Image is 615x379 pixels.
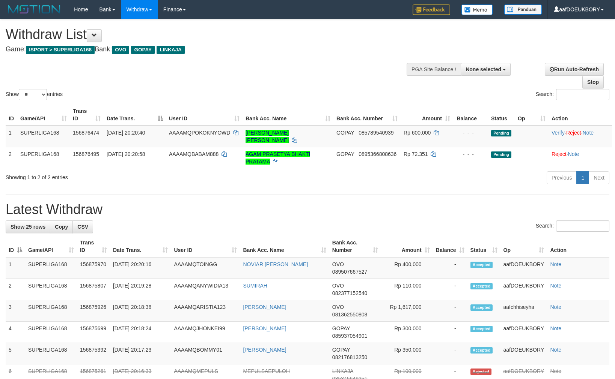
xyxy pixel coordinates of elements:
[504,4,542,15] img: panduan.png
[110,236,171,257] th: Date Trans.: activate to sort column ascending
[381,279,433,300] td: Rp 110,000
[6,220,50,233] a: Show 25 rows
[332,290,367,296] span: Copy 082377152540 to clipboard
[556,220,609,232] input: Search:
[536,220,609,232] label: Search:
[433,257,467,279] td: -
[110,300,171,322] td: [DATE] 20:18:38
[6,202,609,217] h1: Latest Withdraw
[549,147,612,168] td: ·
[332,368,353,374] span: LINKAJA
[433,236,467,257] th: Balance: activate to sort column ascending
[104,104,166,126] th: Date Trans.: activate to sort column descending
[456,129,485,136] div: - - -
[17,147,70,168] td: SUPERLIGA168
[359,151,396,157] span: Copy 0895366808636 to clipboard
[11,224,45,230] span: Show 25 rows
[461,63,511,76] button: None selected
[6,236,25,257] th: ID: activate to sort column descending
[243,261,308,267] a: NOVIAR [PERSON_NAME]
[515,104,549,126] th: Op: activate to sort column ascending
[333,104,401,126] th: Bank Acc. Number: activate to sort column ascending
[545,63,604,76] a: Run Auto-Refresh
[110,279,171,300] td: [DATE] 20:19:28
[19,89,47,100] select: Showentries
[413,4,450,15] img: Feedback.jpg
[73,151,99,157] span: 156876495
[169,130,230,136] span: AAAAMQPOKOKNYOWD
[332,347,350,353] span: GOPAY
[332,354,367,360] span: Copy 082176813250 to clipboard
[25,236,77,257] th: Game/API: activate to sort column ascending
[240,236,329,257] th: Bank Acc. Name: activate to sort column ascending
[110,257,171,279] td: [DATE] 20:20:16
[6,4,63,15] img: MOTION_logo.png
[500,236,547,257] th: Op: activate to sort column ascending
[500,343,547,364] td: aafDOEUKBORY
[500,257,547,279] td: aafDOEUKBORY
[107,130,145,136] span: [DATE] 20:20:40
[110,343,171,364] td: [DATE] 20:17:23
[404,151,428,157] span: Rp 72.351
[243,368,289,374] a: MEPULSAEPULOH
[461,4,493,15] img: Button%20Memo.svg
[243,347,286,353] a: [PERSON_NAME]
[246,130,289,143] a: [PERSON_NAME] [PERSON_NAME]
[433,300,467,322] td: -
[568,151,579,157] a: Note
[171,343,240,364] td: AAAAMQBOMMY01
[556,89,609,100] input: Search:
[500,300,547,322] td: aafchhiseyha
[536,89,609,100] label: Search:
[456,150,485,158] div: - - -
[582,76,604,88] a: Stop
[381,257,433,279] td: Rp 400,000
[470,326,493,332] span: Accepted
[332,269,367,275] span: Copy 089507667527 to clipboard
[6,322,25,343] td: 4
[6,27,402,42] h1: Withdraw List
[77,322,110,343] td: 156875699
[243,283,267,289] a: SUMIRAH
[576,171,589,184] a: 1
[25,279,77,300] td: SUPERLIGA168
[381,343,433,364] td: Rp 350,000
[550,347,561,353] a: Note
[6,279,25,300] td: 2
[433,343,467,364] td: -
[110,322,171,343] td: [DATE] 20:18:24
[131,46,155,54] span: GOPAY
[470,347,493,354] span: Accepted
[171,236,240,257] th: User ID: activate to sort column ascending
[25,322,77,343] td: SUPERLIGA168
[243,325,286,331] a: [PERSON_NAME]
[77,343,110,364] td: 156875392
[246,151,310,165] a: AGAM PRASETYA BHAKTI PRATAMA
[171,322,240,343] td: AAAAMQJHONKEI99
[77,300,110,322] td: 156875926
[491,151,511,158] span: Pending
[359,130,393,136] span: Copy 085789540939 to clipboard
[433,322,467,343] td: -
[332,283,344,289] span: OVO
[500,279,547,300] td: aafDOEUKBORY
[6,104,17,126] th: ID
[547,236,609,257] th: Action
[6,171,251,181] div: Showing 1 to 2 of 2 entries
[25,343,77,364] td: SUPERLIGA168
[6,343,25,364] td: 5
[25,257,77,279] td: SUPERLIGA168
[6,300,25,322] td: 3
[6,126,17,147] td: 1
[26,46,95,54] span: ISPORT > SUPERLIGA168
[407,63,461,76] div: PGA Site Balance /
[77,236,110,257] th: Trans ID: activate to sort column ascending
[17,104,70,126] th: Game/API: activate to sort column ascending
[6,147,17,168] td: 2
[550,325,561,331] a: Note
[157,46,185,54] span: LINKAJA
[582,130,594,136] a: Note
[500,322,547,343] td: aafDOEUKBORY
[332,261,344,267] span: OVO
[70,104,104,126] th: Trans ID: activate to sort column ascending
